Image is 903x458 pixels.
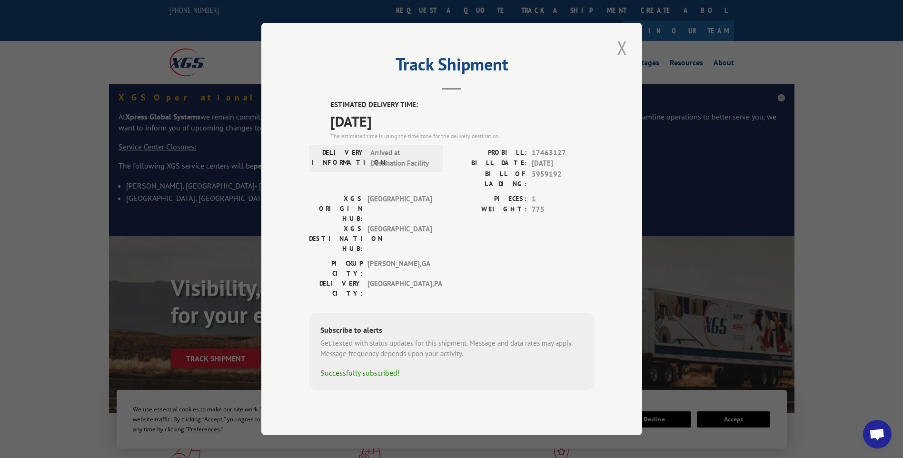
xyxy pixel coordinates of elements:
[367,224,432,254] span: [GEOGRAPHIC_DATA]
[309,58,595,76] h2: Track Shipment
[452,158,527,169] label: BILL DATE:
[309,279,363,299] label: DELIVERY CITY:
[312,148,366,169] label: DELIVERY INFORMATION:
[532,158,595,169] span: [DATE]
[532,169,595,189] span: 5959192
[309,194,363,224] label: XGS ORIGIN HUB:
[320,338,583,359] div: Get texted with status updates for this shipment. Message and data rates may apply. Message frequ...
[320,324,583,338] div: Subscribe to alerts
[309,224,363,254] label: XGS DESTINATION HUB:
[614,35,630,61] button: Close modal
[320,367,583,378] div: Successfully subscribed!
[532,148,595,159] span: 17463127
[367,279,432,299] span: [GEOGRAPHIC_DATA] , PA
[452,148,527,159] label: PROBILL:
[370,148,435,169] span: Arrived at Destination Facility
[452,194,527,205] label: PIECES:
[367,194,432,224] span: [GEOGRAPHIC_DATA]
[863,420,892,448] a: Open chat
[532,204,595,215] span: 775
[330,110,595,132] span: [DATE]
[330,132,595,140] div: The estimated time is using the time zone for the delivery destination.
[452,169,527,189] label: BILL OF LADING:
[309,259,363,279] label: PICKUP CITY:
[452,204,527,215] label: WEIGHT:
[532,194,595,205] span: 1
[367,259,432,279] span: [PERSON_NAME] , GA
[330,100,595,110] label: ESTIMATED DELIVERY TIME:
